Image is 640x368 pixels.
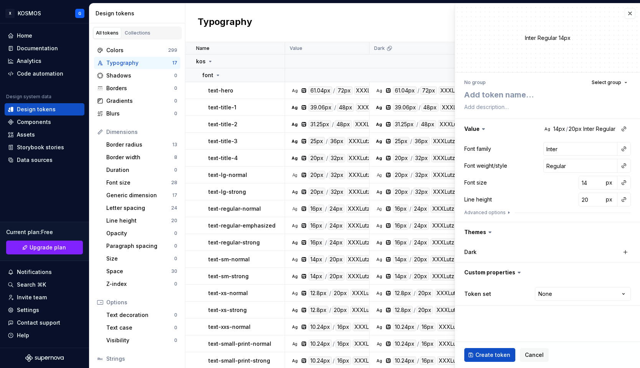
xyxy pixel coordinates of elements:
[103,202,180,214] a: Letter spacing24
[106,166,174,174] div: Duration
[171,218,177,224] div: 20
[103,278,180,290] a: Z-index0
[103,227,180,239] a: Opacity0
[106,84,174,92] div: Borders
[103,151,180,163] a: Border width8
[421,103,439,112] div: 48px
[208,272,249,280] p: text-sm-strong
[103,189,180,201] a: Generic dimension17
[106,179,171,186] div: Font size
[168,47,177,53] div: 299
[106,141,172,149] div: Border radius
[325,221,327,230] div: /
[292,324,298,330] div: Ag
[106,255,174,262] div: Size
[464,210,512,216] button: Advanced options
[475,351,510,359] span: Create token
[376,206,382,212] div: Ag
[208,239,260,246] p: text-regular-strong
[376,307,382,313] div: Ag
[78,10,81,17] div: G
[328,272,345,281] div: 20px
[174,98,177,104] div: 0
[103,322,180,334] a: Text case0
[412,272,429,281] div: 20px
[376,239,382,246] div: Ag
[308,289,328,297] div: 12.8px
[198,16,252,30] h2: Typography
[411,154,412,162] div: /
[326,171,328,179] div: /
[431,137,471,145] div: XXXLutz Sans
[592,79,621,86] span: Select group
[308,86,332,95] div: 61.04px
[332,306,349,314] div: 20px
[106,217,171,224] div: Line height
[174,281,177,287] div: 0
[5,317,84,329] button: Contact support
[464,196,492,203] div: Line height
[25,354,64,362] a: Supernova Logo
[96,30,119,36] div: All tokens
[464,145,491,153] div: Font family
[409,221,411,230] div: /
[431,238,470,247] div: XXXLutz Sans
[5,68,84,80] a: Code automation
[412,255,429,264] div: 20px
[376,341,382,347] div: Ag
[106,280,174,288] div: Z-index
[94,95,180,107] a: Gradients0
[292,358,298,364] div: Ag
[376,324,382,330] div: Ag
[292,155,298,161] div: Ag
[94,44,180,56] a: Colors299
[308,272,324,281] div: 14px
[208,154,238,162] p: text-title-4
[5,329,84,342] button: Help
[416,289,433,297] div: 20px
[292,87,298,94] div: Ag
[337,103,354,112] div: 48px
[106,153,174,161] div: Border width
[376,87,382,94] div: Ag
[308,323,332,331] div: 10.24px
[393,137,409,145] div: 25px
[393,103,418,112] div: 39.06px
[525,351,544,359] span: Cancel
[376,290,382,296] div: Ag
[292,138,298,144] div: Ag
[328,221,345,230] div: 24px
[106,204,171,212] div: Letter spacing
[431,205,470,213] div: XXXLutz Sans
[329,306,331,314] div: /
[103,139,180,151] a: Border radius13
[440,103,480,112] div: XXXLutz Sans
[326,188,328,196] div: /
[431,154,471,162] div: XXXLutz Sans
[354,86,394,95] div: XXXLutz Sans
[435,289,474,297] div: XXXLutz Sans
[376,172,382,178] div: Ag
[413,154,430,162] div: 32px
[376,155,382,161] div: Ag
[520,348,549,362] button: Cancel
[125,30,150,36] div: Collections
[409,238,411,247] div: /
[106,267,171,275] div: Space
[17,32,32,40] div: Home
[333,323,335,331] div: /
[350,289,390,297] div: XXXLutz Sans
[308,221,324,230] div: 16px
[196,58,206,65] p: kos
[292,223,298,229] div: Ag
[332,120,334,129] div: /
[308,137,325,145] div: 25px
[5,129,84,141] a: Assets
[106,128,177,136] div: Dimensions
[174,337,177,343] div: 0
[393,238,409,247] div: 16px
[376,138,382,144] div: Ag
[208,306,247,314] p: text-xs-strong
[5,9,15,18] div: X
[208,289,248,297] p: text-xs-normal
